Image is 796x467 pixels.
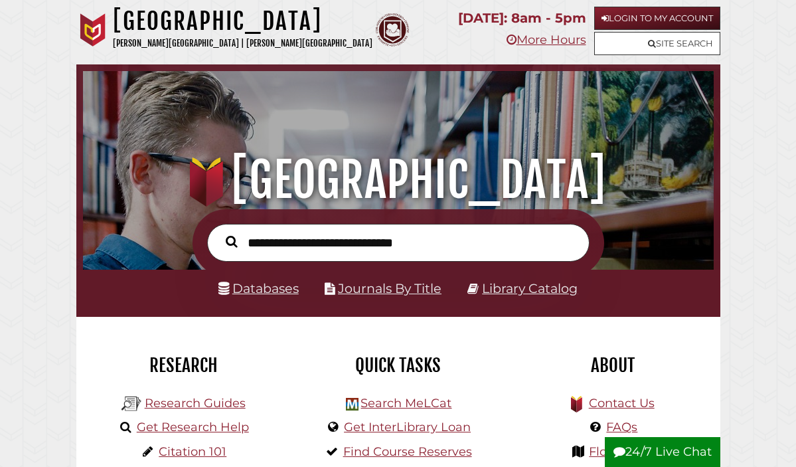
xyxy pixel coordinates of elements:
[376,13,409,47] img: Calvin Theological Seminary
[113,7,372,36] h1: [GEOGRAPHIC_DATA]
[218,280,299,296] a: Databases
[346,398,358,411] img: Hekman Library Logo
[606,420,637,434] a: FAQs
[360,396,451,411] a: Search MeLCat
[343,444,472,459] a: Find Course Reserves
[121,394,141,414] img: Hekman Library Logo
[86,354,281,377] h2: Research
[145,396,246,411] a: Research Guides
[458,7,586,30] p: [DATE]: 8am - 5pm
[219,233,244,250] button: Search
[482,280,578,296] a: Library Catalog
[515,354,710,377] h2: About
[589,396,655,411] a: Contact Us
[344,420,471,434] a: Get InterLibrary Loan
[589,444,655,459] a: Floor Maps
[94,151,701,209] h1: [GEOGRAPHIC_DATA]
[594,32,720,55] a: Site Search
[76,13,110,47] img: Calvin University
[137,420,249,434] a: Get Research Help
[507,33,586,47] a: More Hours
[159,444,226,459] a: Citation 101
[113,36,372,51] p: [PERSON_NAME][GEOGRAPHIC_DATA] | [PERSON_NAME][GEOGRAPHIC_DATA]
[226,235,238,248] i: Search
[594,7,720,30] a: Login to My Account
[301,354,495,377] h2: Quick Tasks
[338,280,441,296] a: Journals By Title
